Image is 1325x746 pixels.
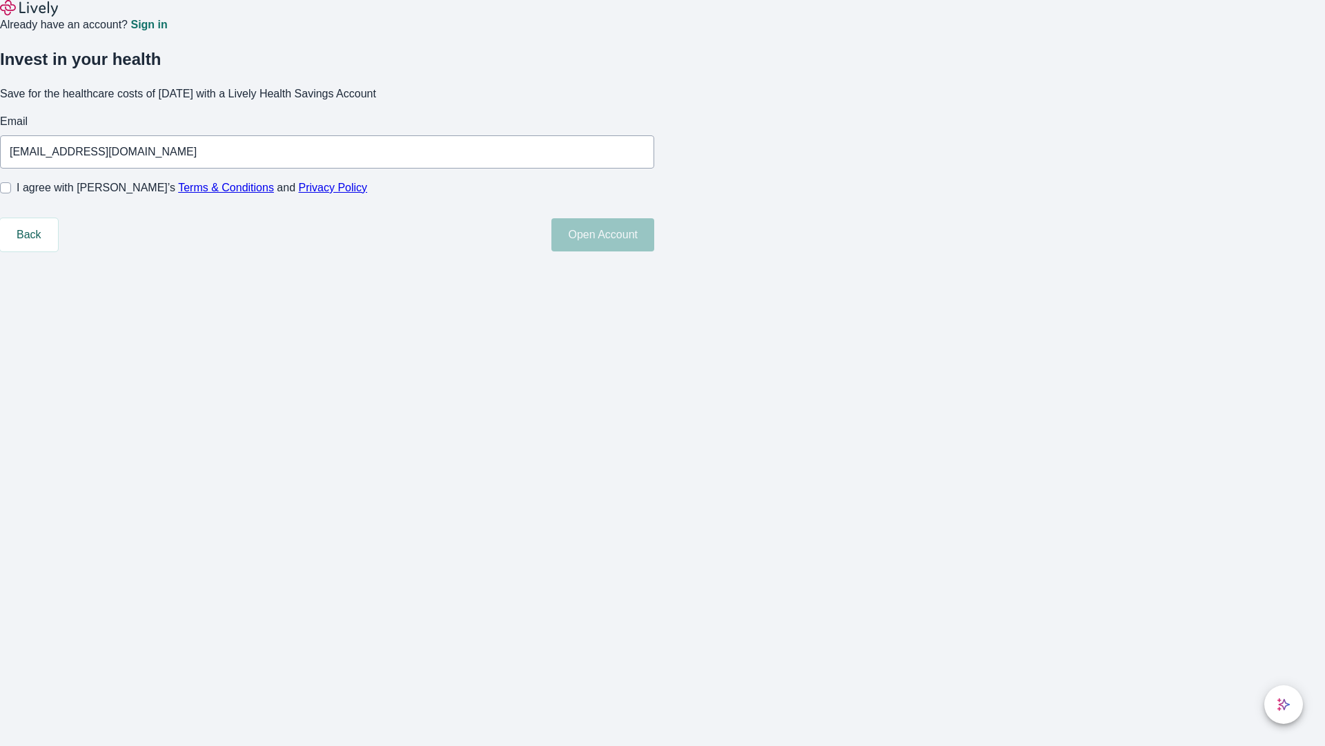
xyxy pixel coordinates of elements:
a: Privacy Policy [299,182,368,193]
a: Terms & Conditions [178,182,274,193]
a: Sign in [130,19,167,30]
span: I agree with [PERSON_NAME]’s and [17,180,367,196]
button: chat [1264,685,1303,724]
svg: Lively AI Assistant [1277,698,1290,711]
